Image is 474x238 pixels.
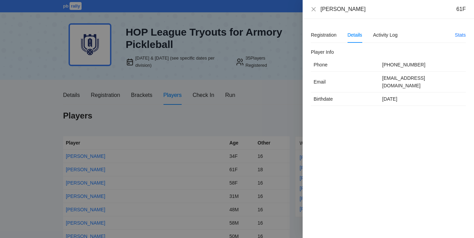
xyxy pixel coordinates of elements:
[379,72,466,92] td: [EMAIL_ADDRESS][DOMAIN_NAME]
[320,5,366,13] div: [PERSON_NAME]
[379,58,466,72] td: [PHONE_NUMBER]
[373,31,398,39] div: Activity Log
[311,58,379,72] td: Phone
[379,92,466,106] td: [DATE]
[311,31,337,39] div: Registration
[311,92,379,106] td: Birthdate
[348,31,362,39] div: Details
[456,5,466,13] div: 61F
[455,32,466,38] a: Stats
[311,72,379,92] td: Email
[311,7,316,12] button: Close
[311,48,466,56] h2: Player Info
[311,7,316,12] span: close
